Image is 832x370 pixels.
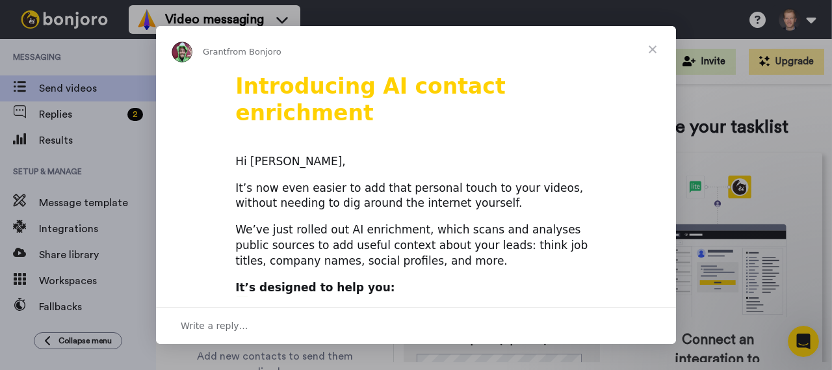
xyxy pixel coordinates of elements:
div: We’ve just rolled out AI enrichment, which scans and analyses public sources to add useful contex... [235,222,597,269]
b: It’s designed to help you: [235,281,395,294]
div: Open conversation and reply [156,307,676,344]
span: from Bonjoro [227,47,281,57]
div: It’s now even easier to add that personal touch to your videos, without needing to dig around the... [235,181,597,212]
span: Grant [203,47,227,57]
span: Write a reply… [181,317,248,334]
b: Introducing AI contact enrichment [235,73,506,126]
span: Close [629,26,676,73]
img: Profile image for Grant [172,42,192,62]
div: Hi [PERSON_NAME], [235,154,597,170]
div: ✅ Create more relevant, engaging videos ✅ Save time researching new leads ✅ Increase response rat... [235,280,597,342]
